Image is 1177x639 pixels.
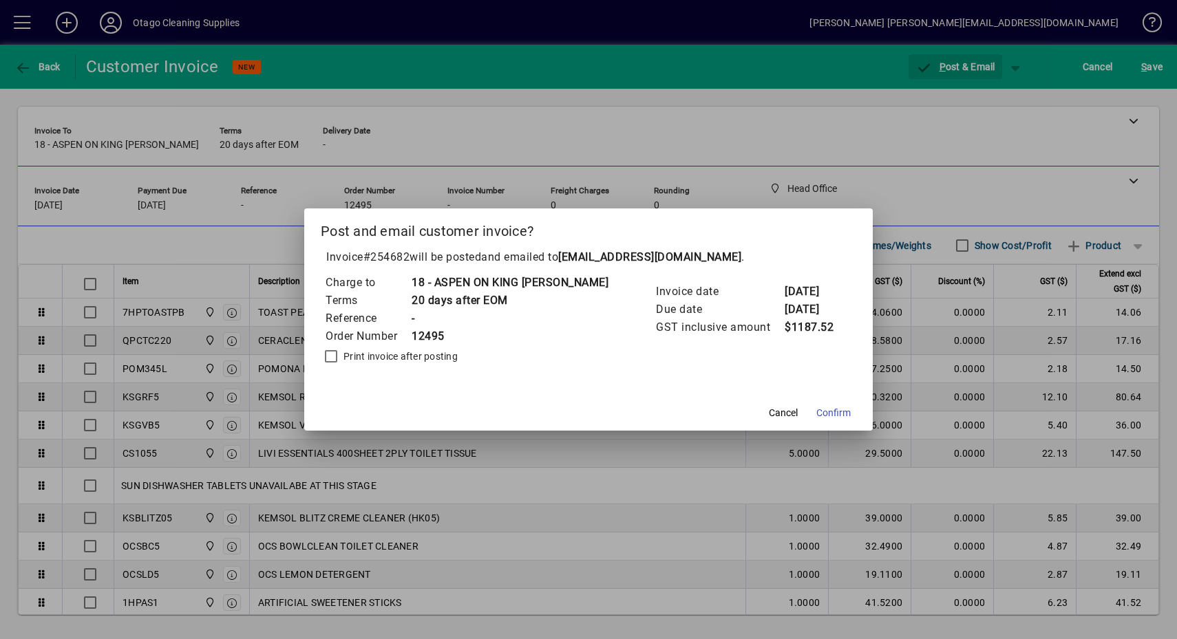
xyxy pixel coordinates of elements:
td: Reference [325,310,411,327]
td: [DATE] [784,301,839,318]
span: Confirm [816,406,851,420]
button: Confirm [811,400,856,425]
td: Due date [655,301,784,318]
td: Invoice date [655,283,784,301]
td: - [411,310,608,327]
span: Cancel [769,406,798,420]
b: [EMAIL_ADDRESS][DOMAIN_NAME] [558,250,741,263]
td: Charge to [325,274,411,292]
td: $1187.52 [784,318,839,336]
td: 18 - ASPEN ON KING [PERSON_NAME] [411,274,608,292]
td: [DATE] [784,283,839,301]
button: Cancel [761,400,805,425]
p: Invoice will be posted . [321,249,856,266]
h2: Post and email customer invoice? [304,208,873,248]
span: and emailed to [481,250,741,263]
span: #254682 [363,250,410,263]
label: Print invoice after posting [341,349,458,363]
td: Order Number [325,327,411,345]
td: 20 days after EOM [411,292,608,310]
td: GST inclusive amount [655,318,784,336]
td: Terms [325,292,411,310]
td: 12495 [411,327,608,345]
